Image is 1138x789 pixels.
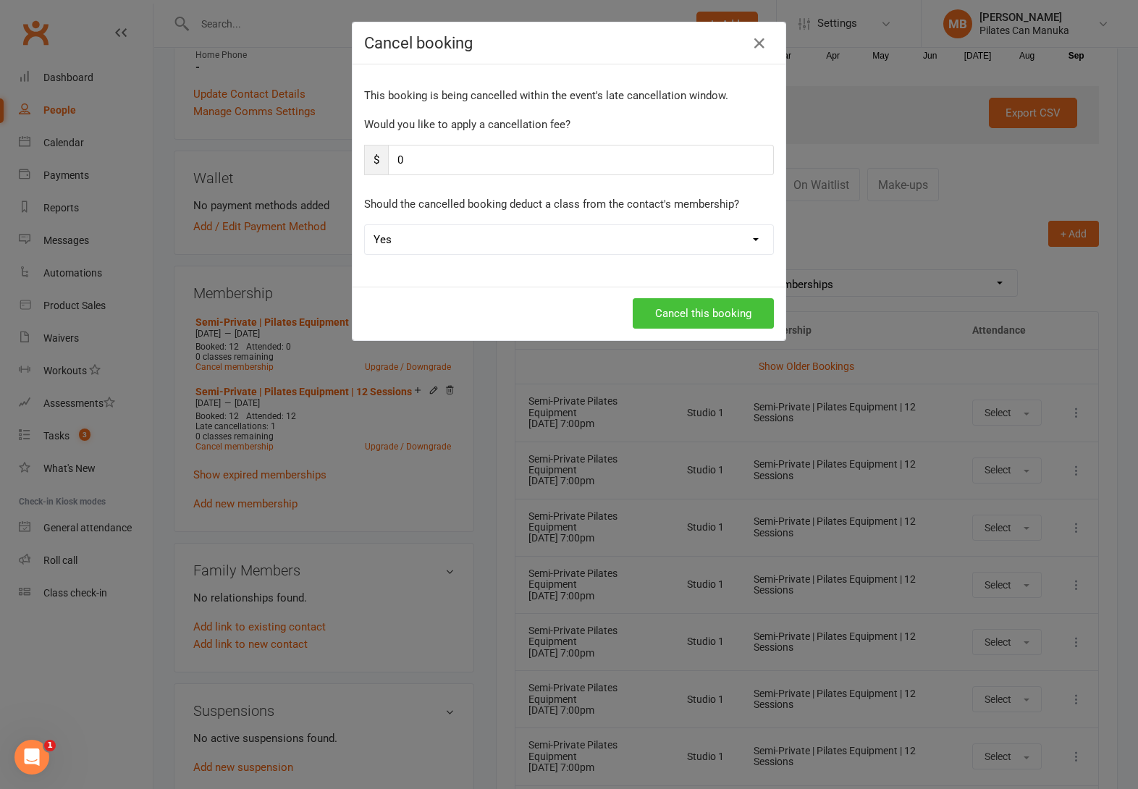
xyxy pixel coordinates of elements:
span: $ [364,145,388,175]
button: Cancel this booking [633,298,774,329]
p: This booking is being cancelled within the event's late cancellation window. [364,87,774,104]
p: Should the cancelled booking deduct a class from the contact's membership? [364,195,774,213]
iframe: Intercom live chat [14,740,49,775]
p: Would you like to apply a cancellation fee? [364,116,774,133]
h4: Cancel booking [364,34,774,52]
button: Close [748,32,771,55]
span: 1 [44,740,56,751]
